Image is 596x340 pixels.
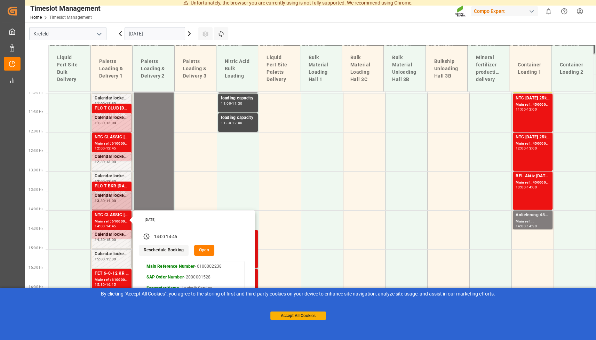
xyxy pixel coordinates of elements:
div: By clicking "Accept All Cookies”, you agree to the storing of first and third-party cookies on yo... [5,290,591,298]
div: - [526,108,527,111]
div: 10:00 [443,43,453,47]
div: FLO T CLUB [DATE] 25kg (x40) INT [95,105,129,112]
div: 12:00 [527,108,537,111]
span: 11:30 Hr [29,110,43,114]
div: Calendar locked during this period. [95,153,128,160]
span: 12:30 Hr [29,149,43,153]
div: Calendar locked during this period. [95,114,128,121]
div: Calendar locked during this period. [95,231,128,238]
div: 14:00 [154,234,165,240]
div: Main ref : 6100002250, 2000001679 [95,112,129,118]
input: DD.MM.YYYY [125,27,185,40]
div: - [273,43,274,47]
button: Open [194,245,214,256]
div: 13:00 [516,186,526,189]
button: Compo Expert [471,5,541,18]
div: 15:30 [95,283,105,286]
div: Main ref : 4500001172, 2000001248 [516,141,550,147]
div: 13:00 [106,160,116,163]
div: Liquid Fert Site Bulk Delivery [54,51,85,86]
div: 13:30 [95,199,105,202]
div: - [526,147,527,150]
div: Nitric Acid Bulk Loading [222,55,252,82]
div: 11:00 [221,102,231,105]
div: 09:30 [516,43,526,47]
div: - [105,160,106,163]
div: - [526,43,527,47]
div: 14:30 [95,238,105,241]
div: Main ref : 6100001786, 2000000979 [95,277,129,283]
div: - [442,43,443,47]
div: 11:30 [95,121,105,124]
div: 09:30 [474,43,484,47]
div: Bulk Material Loading Hall 3C [348,51,378,86]
div: 09:30 [389,43,399,47]
div: 12:45 [106,147,116,150]
div: NTC [DATE] 25kg (x42) INT MTO [516,134,550,141]
div: - [105,121,106,124]
div: loading capacity [221,114,255,121]
div: 14:00 [106,199,116,202]
div: 09:30 [263,43,273,47]
div: 10:00 [527,43,537,47]
div: - [568,43,569,47]
div: 10:00 [400,43,411,47]
p: - 6100002238 [146,264,242,270]
div: 09:30 [431,43,442,47]
div: NTC CLASSIC [DATE]+3+TE 1200kg BB [95,212,129,219]
div: - [231,102,232,105]
div: 13:00 [95,180,105,183]
div: - [357,43,358,47]
span: 14:30 Hr [29,227,43,230]
div: 11:30 [106,102,116,105]
div: [DATE] [142,217,247,222]
div: 14:30 [527,225,537,228]
div: Liquid Fert Site Paletts Delivery [264,51,294,86]
div: Calendar locked during this period. [95,251,128,258]
div: Calendar locked during this period. [95,173,128,180]
div: Main ref : 6100002230, 2000000720 [95,190,129,196]
div: - [105,147,106,150]
div: 10:00 [274,43,284,47]
div: 10:00 [358,43,368,47]
div: 14:00 [516,225,526,228]
div: 11:30 [232,102,242,105]
div: Main ref : 6100002238, 2000001528 [95,219,129,225]
div: 12:00 [516,147,526,150]
span: 13:00 Hr [29,168,43,172]
span: 15:30 Hr [29,266,43,269]
div: - [105,238,106,241]
div: - [526,225,527,228]
div: 09:30 [305,43,315,47]
button: Help Center [556,3,572,19]
div: Paletts Loading & Delivery 3 [180,55,210,82]
div: Calendar locked during this period. [95,192,128,199]
div: Compo Expert [471,6,538,16]
div: 14:45 [106,225,116,228]
p: - 2000001528 [146,274,242,281]
div: FET 6-0-12 KR 25kg (x40) EN MTOFLO T PERM [DATE] 25kg (x42) WWBFL AKTIV [DATE] SL 10L (x60) EN,GR [95,270,129,277]
div: 09:30 [347,43,357,47]
img: Screenshot%202023-09-29%20at%2010.02.21.png_1712312052.png [455,5,466,17]
div: Anlieferung 4500005972 [516,212,550,219]
div: NTC CLASSIC [DATE]+3+TE 1200kg BB [95,134,129,141]
div: Main ref : 6100002237, 2000001528 [95,141,129,147]
div: 15:00 [95,258,105,261]
div: Container Loading 2 [557,58,587,79]
div: - [105,225,106,228]
div: Mineral fertilizer production delivery [473,51,503,86]
span: 12:00 Hr [29,129,43,133]
div: 10:00 [485,43,495,47]
div: 12:00 [232,121,242,124]
div: 13:00 [527,147,537,150]
div: 11:00 [95,102,105,105]
div: - [231,121,232,124]
div: - [165,234,166,240]
div: - [105,283,106,286]
div: 14:45 [166,234,177,240]
div: Calendar locked during this period. [95,95,128,102]
div: 15:00 [106,238,116,241]
span: 14:00 Hr [29,207,43,211]
button: Reschedule Booking [139,245,189,256]
span: 13:30 Hr [29,188,43,192]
